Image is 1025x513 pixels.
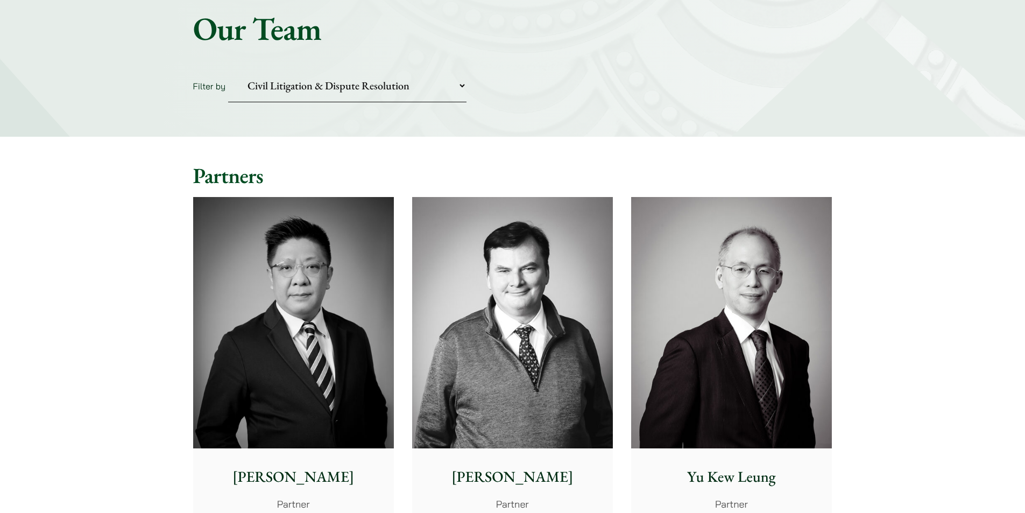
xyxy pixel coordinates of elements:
[640,466,823,488] p: Yu Kew Leung
[640,497,823,511] p: Partner
[421,466,604,488] p: [PERSON_NAME]
[193,9,832,48] h1: Our Team
[202,466,385,488] p: [PERSON_NAME]
[193,81,226,92] label: Filter by
[421,497,604,511] p: Partner
[193,163,832,188] h2: Partners
[202,497,385,511] p: Partner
